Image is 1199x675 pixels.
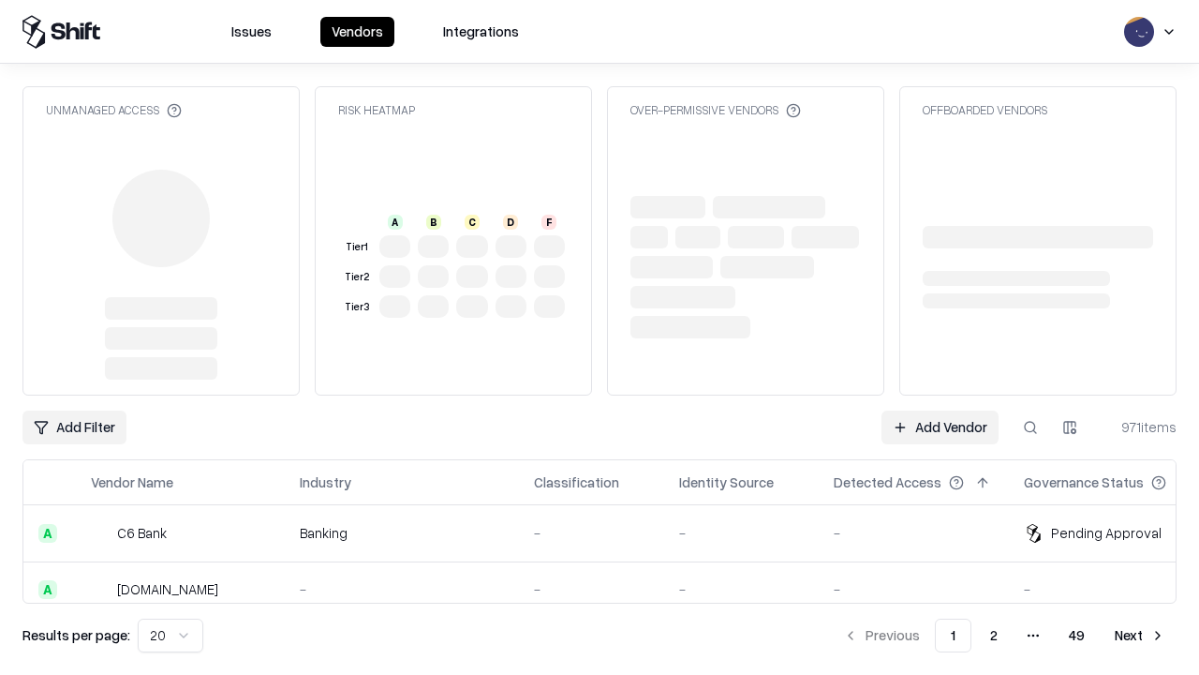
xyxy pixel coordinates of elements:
[923,102,1047,118] div: Offboarded Vendors
[342,269,372,285] div: Tier 2
[1102,417,1177,437] div: 971 items
[426,215,441,230] div: B
[91,580,110,599] img: pathfactory.com
[832,619,1177,652] nav: pagination
[388,215,403,230] div: A
[975,619,1013,652] button: 2
[22,411,126,444] button: Add Filter
[117,579,218,599] div: [DOMAIN_NAME]
[679,472,774,492] div: Identity Source
[117,523,167,543] div: C6 Bank
[1103,619,1177,652] button: Next
[22,625,130,645] p: Results per page:
[91,524,110,543] img: C6 Bank
[1051,523,1162,543] div: Pending Approval
[1024,579,1196,599] div: -
[38,524,57,543] div: A
[834,523,994,543] div: -
[630,102,801,118] div: Over-Permissive Vendors
[38,580,57,599] div: A
[338,102,415,118] div: Risk Heatmap
[679,523,804,543] div: -
[935,619,971,652] button: 1
[834,579,994,599] div: -
[541,215,556,230] div: F
[534,579,649,599] div: -
[342,239,372,255] div: Tier 1
[300,472,351,492] div: Industry
[91,472,173,492] div: Vendor Name
[300,523,504,543] div: Banking
[534,523,649,543] div: -
[503,215,518,230] div: D
[46,102,182,118] div: Unmanaged Access
[300,579,504,599] div: -
[1054,619,1100,652] button: 49
[834,472,941,492] div: Detected Access
[881,411,999,444] a: Add Vendor
[465,215,480,230] div: C
[320,17,394,47] button: Vendors
[679,579,804,599] div: -
[1024,472,1144,492] div: Governance Status
[534,472,619,492] div: Classification
[342,299,372,315] div: Tier 3
[220,17,283,47] button: Issues
[432,17,530,47] button: Integrations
